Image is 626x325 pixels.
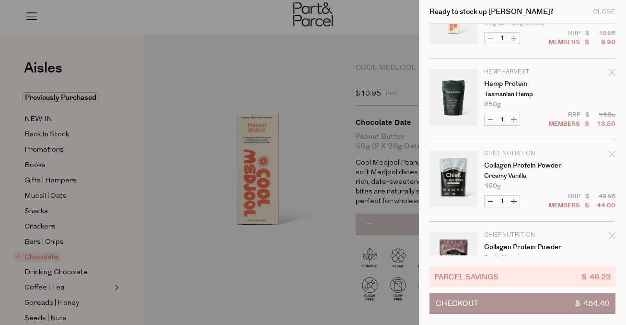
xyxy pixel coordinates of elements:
[609,231,615,244] div: Remove Collagen Protein Powder
[496,33,508,44] input: QTY Chocolate Date
[496,196,508,207] input: QTY Collagen Protein Powder
[484,91,558,97] p: Tasmanian Hemp
[609,149,615,162] div: Remove Collagen Protein Powder
[609,68,615,81] div: Remove Hemp Protein
[484,101,501,108] span: 250g
[484,69,558,75] p: Hemp Harvest
[436,293,478,313] span: Checkout
[575,293,609,313] span: $ 454.40
[484,81,558,87] a: Hemp Protein
[484,183,501,189] span: 450g
[484,244,558,251] a: Collagen Protein Powder
[484,151,558,156] p: Chief Nutrition
[593,9,615,15] div: Close
[429,293,615,314] button: Checkout$ 454.40
[484,20,544,26] span: 56g (2 x 28g Dates)
[484,254,558,261] p: Dark Chocolate
[429,8,554,15] h2: Ready to stock up [PERSON_NAME]?
[434,271,498,282] span: Parcel Savings
[484,162,558,169] a: Collagen Protein Powder
[484,232,558,238] p: Chief Nutrition
[581,271,611,282] span: $ 46.23
[484,173,558,179] p: Creamy Vanilla
[496,114,508,125] input: QTY Hemp Protein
